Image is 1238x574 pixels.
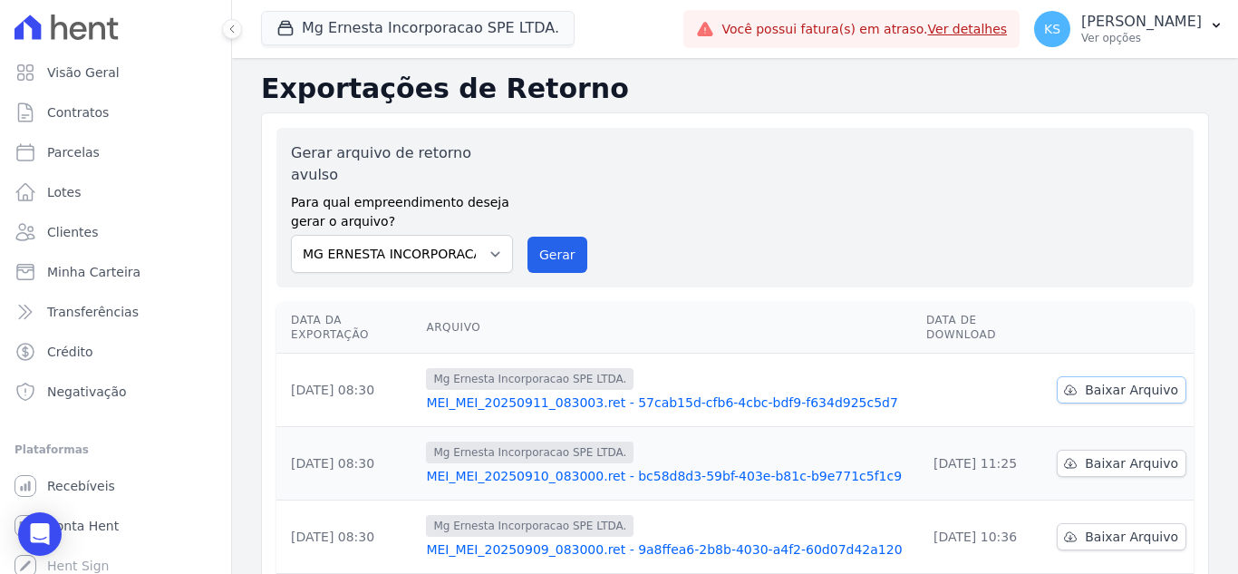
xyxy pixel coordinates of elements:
a: MEI_MEI_20250911_083003.ret - 57cab15d-cfb6-4cbc-bdf9-f634d925c5d7 [426,394,912,412]
td: [DATE] 08:30 [276,354,419,427]
a: MEI_MEI_20250909_083000.ret - 9a8ffea6-2b8b-4030-a4f2-60d07d42a120 [426,540,912,559]
a: Baixar Arquivo [1057,450,1186,477]
a: Crédito [7,334,224,370]
span: Visão Geral [47,63,120,82]
span: Minha Carteira [47,263,140,281]
label: Gerar arquivo de retorno avulso [291,142,513,186]
a: Clientes [7,214,224,250]
span: Parcelas [47,143,100,161]
a: Recebíveis [7,468,224,504]
span: Contratos [47,103,109,122]
span: Transferências [47,303,139,321]
td: [DATE] 08:30 [276,427,419,501]
a: Contratos [7,94,224,131]
button: KS [PERSON_NAME] Ver opções [1020,4,1238,54]
p: Ver opções [1081,31,1202,45]
span: Mg Ernesta Incorporacao SPE LTDA. [426,442,634,463]
a: MEI_MEI_20250910_083000.ret - bc58d8d3-59bf-403e-b81c-b9e771c5f1c9 [426,467,912,485]
a: Negativação [7,374,224,410]
div: Plataformas [15,439,217,461]
span: Clientes [47,223,98,241]
span: Baixar Arquivo [1085,381,1178,399]
span: Você possui fatura(s) em atraso. [721,20,1007,39]
a: Visão Geral [7,54,224,91]
span: Conta Hent [47,517,119,535]
button: Gerar [527,237,587,273]
span: Crédito [47,343,93,361]
a: Ver detalhes [928,22,1008,36]
td: [DATE] 08:30 [276,501,419,574]
span: KS [1044,23,1060,35]
span: Mg Ernesta Incorporacao SPE LTDA. [426,368,634,390]
a: Conta Hent [7,508,224,544]
a: Baixar Arquivo [1057,376,1186,404]
td: [DATE] 11:25 [919,427,1049,501]
button: Mg Ernesta Incorporacao SPE LTDA. [261,11,575,45]
span: Mg Ernesta Incorporacao SPE LTDA. [426,515,634,537]
span: Recebíveis [47,477,115,495]
label: Para qual empreendimento deseja gerar o arquivo? [291,186,513,231]
span: Baixar Arquivo [1085,454,1178,472]
div: Open Intercom Messenger [18,512,62,556]
td: [DATE] 10:36 [919,501,1049,574]
h2: Exportações de Retorno [261,73,1209,105]
a: Baixar Arquivo [1057,523,1186,550]
a: Parcelas [7,134,224,170]
span: Lotes [47,183,82,201]
a: Minha Carteira [7,254,224,290]
span: Negativação [47,383,127,401]
span: Baixar Arquivo [1085,528,1178,546]
th: Arquivo [419,302,919,354]
th: Data da Exportação [276,302,419,354]
a: Lotes [7,174,224,210]
p: [PERSON_NAME] [1081,13,1202,31]
th: Data de Download [919,302,1049,354]
a: Transferências [7,294,224,330]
